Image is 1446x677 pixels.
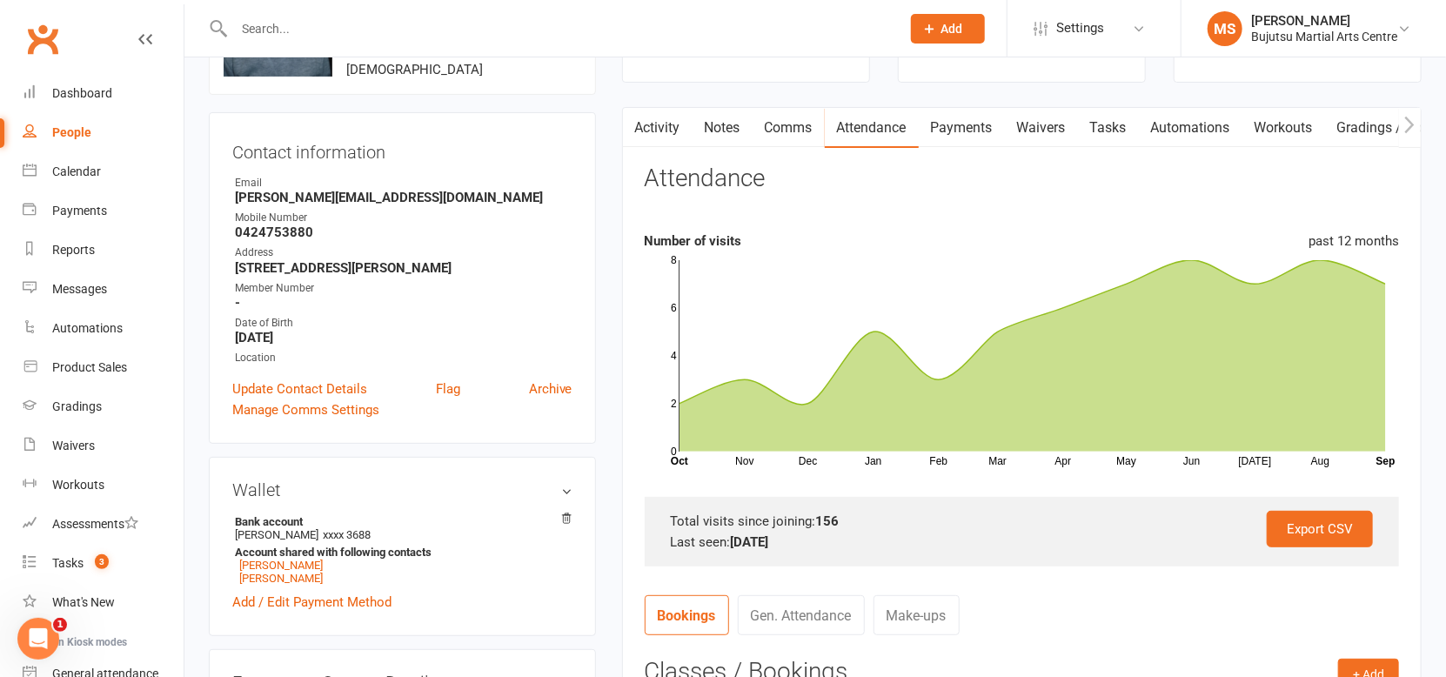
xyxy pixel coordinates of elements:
[52,86,112,100] div: Dashboard
[52,439,95,452] div: Waivers
[17,618,59,660] iframe: Intercom live chat
[235,190,572,205] strong: [PERSON_NAME][EMAIL_ADDRESS][DOMAIN_NAME]
[816,513,840,529] strong: 156
[693,108,753,148] a: Notes
[52,321,123,335] div: Automations
[874,595,960,635] a: Make-ups
[671,511,1373,532] div: Total visits since joining:
[919,108,1005,148] a: Payments
[23,113,184,152] a: People
[232,480,572,499] h3: Wallet
[738,595,865,635] a: Gen. Attendance
[1251,29,1397,44] div: Bujutsu Martial Arts Centre
[1242,108,1325,148] a: Workouts
[23,544,184,583] a: Tasks 3
[232,513,572,587] li: [PERSON_NAME]
[232,379,367,399] a: Update Contact Details
[232,136,572,162] h3: Contact information
[23,74,184,113] a: Dashboard
[52,478,104,492] div: Workouts
[753,108,825,148] a: Comms
[235,210,572,226] div: Mobile Number
[235,225,572,240] strong: 0424753880
[23,309,184,348] a: Automations
[53,618,67,632] span: 1
[232,399,379,420] a: Manage Comms Settings
[1078,108,1139,148] a: Tasks
[23,466,184,505] a: Workouts
[645,165,766,192] h3: Attendance
[671,532,1373,553] div: Last seen:
[95,554,109,569] span: 3
[825,108,919,148] a: Attendance
[52,360,127,374] div: Product Sales
[1056,9,1104,48] span: Settings
[229,17,888,41] input: Search...
[52,243,95,257] div: Reports
[1208,11,1242,46] div: MS
[1267,511,1373,547] a: Export CSV
[23,231,184,270] a: Reports
[645,233,742,249] strong: Number of visits
[52,282,107,296] div: Messages
[529,379,572,399] a: Archive
[23,583,184,622] a: What's New
[645,595,729,635] a: Bookings
[1309,231,1399,251] div: past 12 months
[23,270,184,309] a: Messages
[235,295,572,311] strong: -
[52,399,102,413] div: Gradings
[23,387,184,426] a: Gradings
[235,350,572,366] div: Location
[235,315,572,332] div: Date of Birth
[52,164,101,178] div: Calendar
[1005,108,1078,148] a: Waivers
[52,556,84,570] div: Tasks
[23,348,184,387] a: Product Sales
[52,517,138,531] div: Assessments
[1139,108,1242,148] a: Automations
[23,152,184,191] a: Calendar
[52,204,107,218] div: Payments
[436,379,460,399] a: Flag
[52,595,115,609] div: What's New
[235,546,564,559] strong: Account shared with following contacts
[1253,45,1342,59] a: view attendance
[235,280,572,297] div: Member Number
[235,330,572,345] strong: [DATE]
[235,245,572,261] div: Address
[235,515,564,528] strong: Bank account
[941,22,963,36] span: Add
[23,191,184,231] a: Payments
[235,175,572,191] div: Email
[323,528,371,541] span: xxxx 3688
[731,534,769,550] strong: [DATE]
[52,125,91,139] div: People
[623,108,693,148] a: Activity
[23,426,184,466] a: Waivers
[1251,13,1397,29] div: [PERSON_NAME]
[235,260,572,276] strong: [STREET_ADDRESS][PERSON_NAME]
[232,592,392,613] a: Add / Edit Payment Method
[911,14,985,44] button: Add
[239,559,323,572] a: [PERSON_NAME]
[23,505,184,544] a: Assessments
[239,572,323,585] a: [PERSON_NAME]
[21,17,64,61] a: Clubworx
[346,62,483,77] span: [DEMOGRAPHIC_DATA]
